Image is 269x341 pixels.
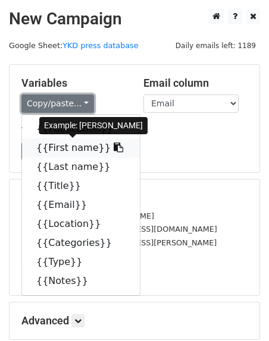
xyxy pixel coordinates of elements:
a: {{Location}} [22,214,140,233]
h5: Advanced [21,314,248,327]
a: {{Last name}} [22,157,140,176]
h5: Email column [143,77,248,90]
small: [EMAIL_ADDRESS][DOMAIN_NAME] [21,211,154,220]
small: [PERSON_NAME][EMAIL_ADDRESS][DOMAIN_NAME] [21,225,217,233]
small: Google Sheet: [9,41,139,50]
a: {{Type}} [22,252,140,271]
h5: Variables [21,77,126,90]
a: {{Email}} [22,195,140,214]
a: Daily emails left: 1189 [171,41,260,50]
a: {{Categories}} [22,233,140,252]
a: {{First name}} [22,138,140,157]
a: {{Title}} [22,176,140,195]
a: Copy/paste... [21,94,94,113]
a: {{Notes}} [22,271,140,291]
iframe: Chat Widget [209,284,269,341]
a: {{Publication}} [22,119,140,138]
h2: New Campaign [9,9,260,29]
a: YKD press database [62,41,138,50]
div: Example: [PERSON_NAME] [39,117,148,134]
span: Daily emails left: 1189 [171,39,260,52]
